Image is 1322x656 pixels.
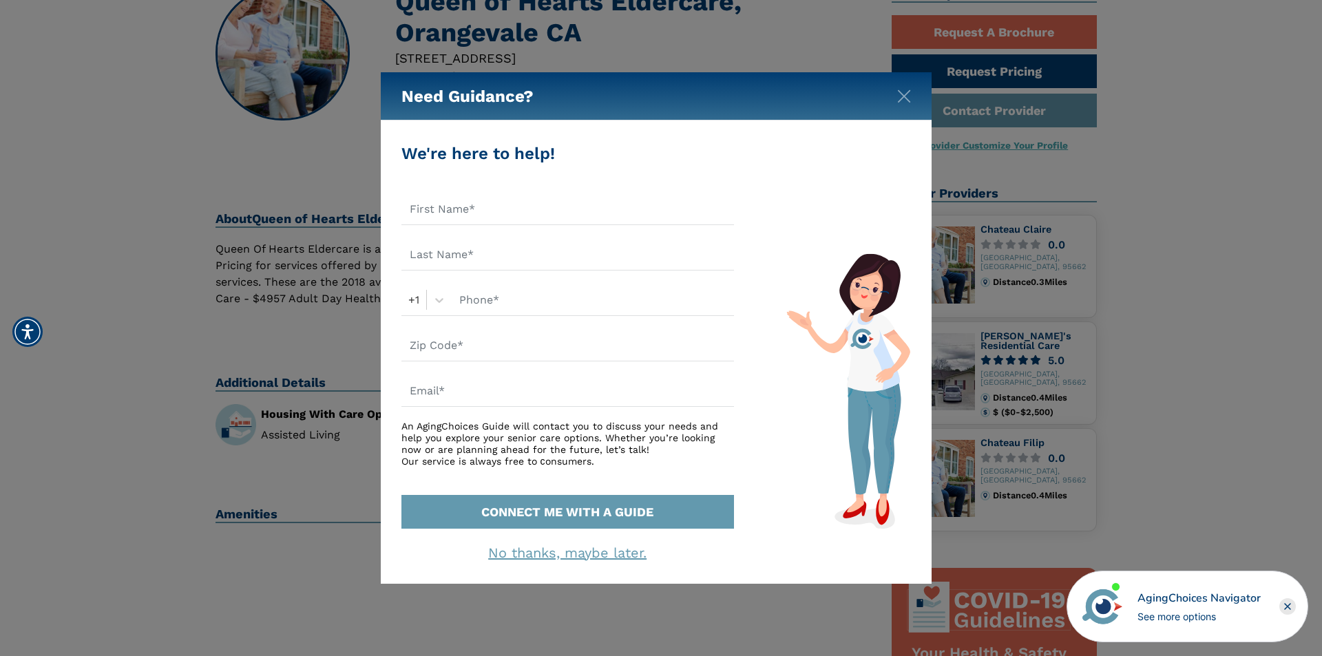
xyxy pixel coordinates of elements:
[401,375,734,407] input: Email*
[401,330,734,361] input: Zip Code*
[401,421,734,467] div: An AgingChoices Guide will contact you to discuss your needs and help you explore your senior car...
[1137,590,1261,606] div: AgingChoices Navigator
[401,193,734,225] input: First Name*
[401,141,734,166] div: We're here to help!
[401,239,734,271] input: Last Name*
[401,495,734,529] button: CONNECT ME WITH A GUIDE
[897,89,911,103] img: modal-close.svg
[1279,598,1296,615] div: Close
[451,284,734,316] input: Phone*
[488,544,647,561] a: No thanks, maybe later.
[12,317,43,347] div: Accessibility Menu
[897,87,911,100] button: Close
[1079,583,1126,630] img: avatar
[401,72,534,120] h5: Need Guidance?
[786,253,910,529] img: match-guide-form.svg
[1137,609,1261,624] div: See more options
